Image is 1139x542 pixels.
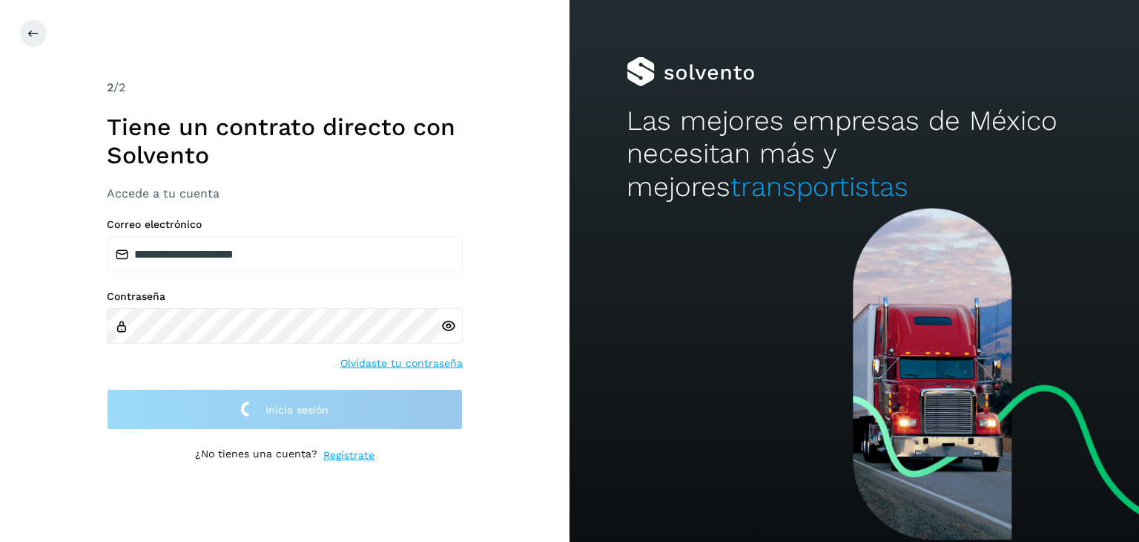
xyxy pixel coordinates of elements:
label: Correo electrónico [107,218,463,231]
span: 2 [107,80,113,94]
a: Olvidaste tu contraseña [340,356,463,371]
label: Contraseña [107,290,463,303]
button: Inicia sesión [107,389,463,430]
span: Inicia sesión [265,405,329,415]
h2: Las mejores empresas de México necesitan más y mejores [627,105,1082,203]
div: /2 [107,79,463,97]
h3: Accede a tu cuenta [107,186,463,200]
span: transportistas [730,171,908,203]
a: Regístrate [323,448,374,463]
h1: Tiene un contrato directo con Solvento [107,113,463,170]
p: ¿No tienes una cuenta? [195,448,317,463]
